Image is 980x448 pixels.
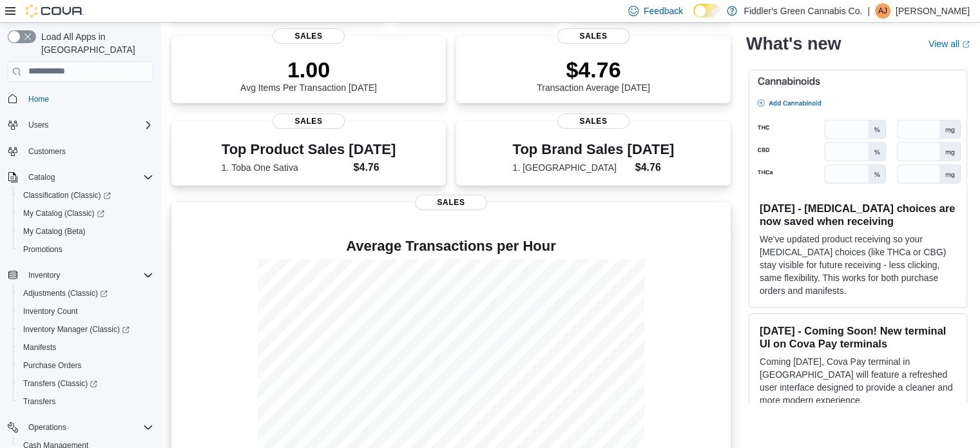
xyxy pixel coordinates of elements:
span: Feedback [644,5,683,17]
button: Inventory [23,268,65,283]
span: Inventory Count [18,304,153,319]
span: Operations [28,422,66,433]
span: Adjustments (Classic) [23,288,108,298]
span: Inventory Count [23,306,78,317]
svg: External link [962,41,970,48]
a: My Catalog (Beta) [18,224,91,239]
a: Adjustments (Classic) [18,286,113,301]
button: Inventory Count [13,302,159,320]
p: | [867,3,870,19]
button: Catalog [3,168,159,186]
span: Manifests [23,342,56,353]
span: Classification (Classic) [23,190,111,200]
span: Inventory [28,270,60,280]
img: Cova [26,5,84,17]
span: Dark Mode [693,17,694,18]
span: Inventory Manager (Classic) [23,324,130,335]
h3: Top Brand Sales [DATE] [513,142,675,157]
span: My Catalog (Classic) [18,206,153,221]
span: Transfers (Classic) [18,376,153,391]
span: Customers [23,143,153,159]
span: Sales [273,28,345,44]
p: 1.00 [240,57,377,83]
button: My Catalog (Beta) [13,222,159,240]
span: Customers [28,146,66,157]
a: Classification (Classic) [13,186,159,204]
dd: $4.76 [354,160,396,175]
span: Manifests [18,340,153,355]
h3: [DATE] - Coming Soon! New terminal UI on Cova Pay terminals [760,324,956,350]
span: AJ [878,3,887,19]
span: Catalog [28,172,55,182]
span: My Catalog (Beta) [18,224,153,239]
dt: 1. [GEOGRAPHIC_DATA] [513,161,630,174]
span: Inventory [23,268,153,283]
span: Inventory Manager (Classic) [18,322,153,337]
span: Classification (Classic) [18,188,153,203]
a: Promotions [18,242,68,257]
button: Operations [3,418,159,436]
span: Promotions [23,244,62,255]
input: Dark Mode [693,4,720,17]
a: Home [23,92,54,107]
span: Load All Apps in [GEOGRAPHIC_DATA] [36,30,153,56]
a: Customers [23,144,71,159]
span: Transfers (Classic) [23,378,97,389]
a: Transfers (Classic) [18,376,102,391]
span: Home [28,94,49,104]
div: Transaction Average [DATE] [537,57,650,93]
span: Catalog [23,170,153,185]
a: My Catalog (Classic) [13,204,159,222]
button: Transfers [13,393,159,411]
a: Inventory Manager (Classic) [18,322,135,337]
button: Manifests [13,338,159,356]
span: My Catalog (Classic) [23,208,104,219]
a: Adjustments (Classic) [13,284,159,302]
button: Promotions [13,240,159,258]
h4: Average Transactions per Hour [182,239,720,254]
span: Sales [557,113,629,129]
span: Transfers [18,394,153,409]
span: Transfers [23,396,55,407]
a: Transfers (Classic) [13,375,159,393]
span: Home [23,91,153,107]
div: Avg Items Per Transaction [DATE] [240,57,377,93]
a: Classification (Classic) [18,188,116,203]
dd: $4.76 [635,160,675,175]
p: We've updated product receiving so your [MEDICAL_DATA] choices (like THCa or CBG) stay visible fo... [760,233,956,297]
button: Operations [23,420,72,435]
a: Transfers [18,394,61,409]
span: Sales [415,195,487,210]
p: Coming [DATE], Cova Pay terminal in [GEOGRAPHIC_DATA] will feature a refreshed user interface des... [760,355,956,407]
span: Promotions [18,242,153,257]
span: Sales [273,113,345,129]
button: Users [3,116,159,134]
span: Users [28,120,48,130]
span: Adjustments (Classic) [18,286,153,301]
span: Sales [557,28,629,44]
h3: [DATE] - [MEDICAL_DATA] choices are now saved when receiving [760,202,956,228]
p: Fiddler's Green Cannabis Co. [744,3,862,19]
a: Manifests [18,340,61,355]
a: View allExternal link [928,39,970,49]
p: $4.76 [537,57,650,83]
a: My Catalog (Classic) [18,206,110,221]
span: Operations [23,420,153,435]
h2: What's new [746,34,841,54]
a: Inventory Count [18,304,83,319]
span: Purchase Orders [23,360,82,371]
a: Purchase Orders [18,358,87,373]
p: [PERSON_NAME] [896,3,970,19]
div: Alice Johannesson [875,3,890,19]
dt: 1. Toba One Sativa [222,161,349,174]
button: Purchase Orders [13,356,159,375]
button: Home [3,90,159,108]
h3: Top Product Sales [DATE] [222,142,396,157]
span: Purchase Orders [18,358,153,373]
span: Users [23,117,153,133]
a: Inventory Manager (Classic) [13,320,159,338]
button: Inventory [3,266,159,284]
button: Catalog [23,170,60,185]
span: My Catalog (Beta) [23,226,86,237]
button: Users [23,117,53,133]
